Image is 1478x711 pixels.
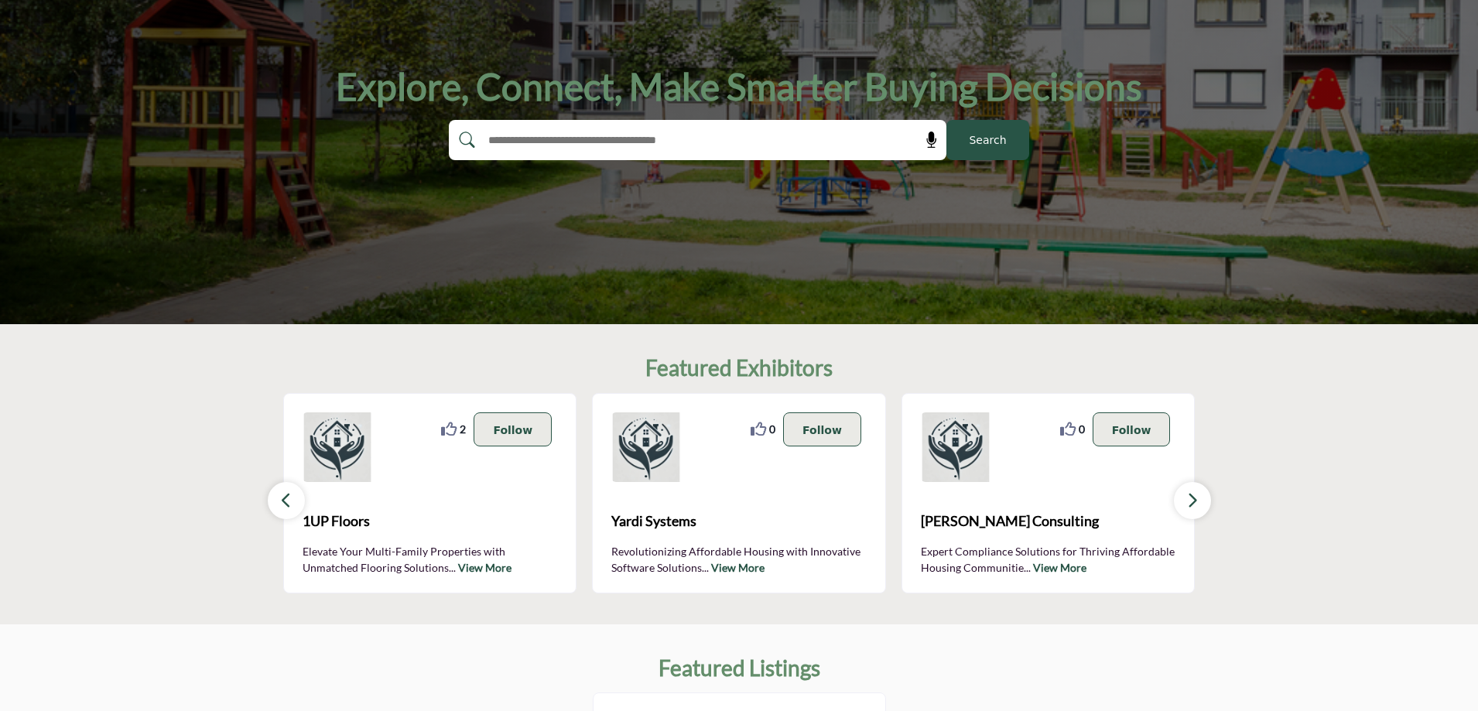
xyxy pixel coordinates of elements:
a: 1UP Floors [303,501,558,542]
img: Sheila King Consulting [921,412,990,482]
span: [PERSON_NAME] Consulting [921,511,1176,532]
h2: Featured Listings [659,655,820,682]
span: 0 [1079,421,1085,437]
span: Yardi Systems [611,511,867,532]
p: Elevate Your Multi-Family Properties with Unmatched Flooring Solutions [303,543,558,574]
a: View More [711,561,765,574]
img: Yardi Systems [611,412,681,482]
p: Follow [802,421,842,438]
a: View More [1033,561,1086,574]
p: Follow [493,421,532,438]
b: Sheila King Consulting [921,501,1176,542]
span: 1UP Floors [303,511,558,532]
a: [PERSON_NAME] Consulting [921,501,1176,542]
span: 0 [769,421,775,437]
span: Search [969,132,1006,149]
img: 1UP Floors [303,412,372,482]
span: 2 [460,421,466,437]
button: Follow [474,412,552,446]
button: Follow [1093,412,1171,446]
button: Follow [783,412,861,446]
span: ... [449,561,456,574]
a: Yardi Systems [611,501,867,542]
a: View More [458,561,511,574]
p: Revolutionizing Affordable Housing with Innovative Software Solutions [611,543,867,574]
button: Search [946,120,1029,160]
span: Search by Voice [913,132,939,148]
h1: Explore, Connect, Make Smarter Buying Decisions [336,63,1142,111]
h2: Featured Exhibitors [645,355,833,381]
p: Expert Compliance Solutions for Thriving Affordable Housing Communitie [921,543,1176,574]
span: ... [1024,561,1031,574]
p: Follow [1112,421,1151,438]
span: ... [702,561,709,574]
